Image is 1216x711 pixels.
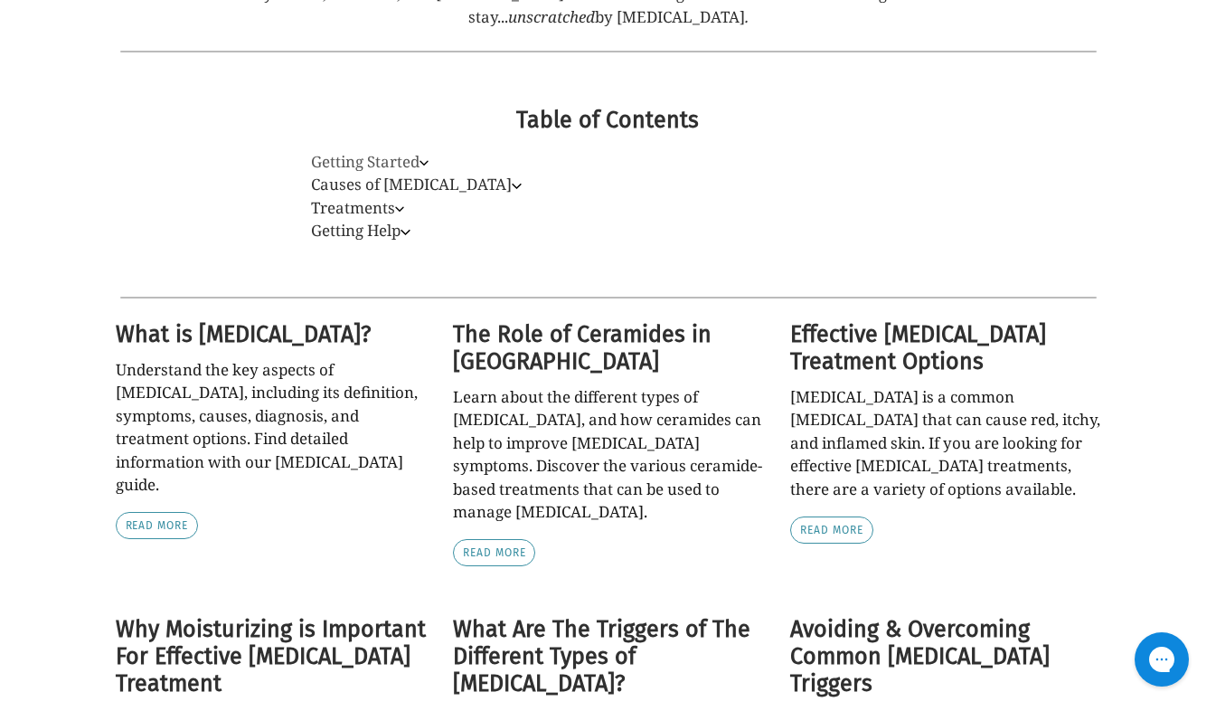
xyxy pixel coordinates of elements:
a: Read more: Effective Eczema Treatment Options [790,517,873,544]
a: Getting Help [311,220,410,241]
h2: Table of Contents [284,107,932,134]
em: unscratched [508,6,595,27]
a: Effective [MEDICAL_DATA] Treatment Options [790,321,1100,375]
div: Learn about the different types of [MEDICAL_DATA], and how ceramides can help to improve [MEDICAL... [453,385,763,524]
div: Understand the key aspects of [MEDICAL_DATA], including its definition, symptoms, causes, diagnos... [116,358,426,497]
a: Read more: What is Eczema? [116,512,199,539]
a: Read more: The Role of Ceramides in Eczema [453,539,536,566]
a: What Are The Triggers of The Different Types of [MEDICAL_DATA]? [453,616,763,697]
a: Avoiding & Overcoming Common [MEDICAL_DATA] Triggers [790,616,1100,697]
a: Why Moisturizing is Important For Effective [MEDICAL_DATA] Treatment [116,616,426,697]
a: Getting Started [311,151,429,172]
a: What is [MEDICAL_DATA]? [116,321,426,348]
a: Treatments [311,197,405,218]
a: The Role of Ceramides in [GEOGRAPHIC_DATA] [453,321,763,375]
iframe: Gorgias live chat messenger [1126,626,1198,693]
em: . [745,6,749,27]
a: Causes of [MEDICAL_DATA] [311,174,522,194]
div: [MEDICAL_DATA] is a common [MEDICAL_DATA] that can cause red, itchy, and inflamed skin. If you ar... [790,385,1100,501]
